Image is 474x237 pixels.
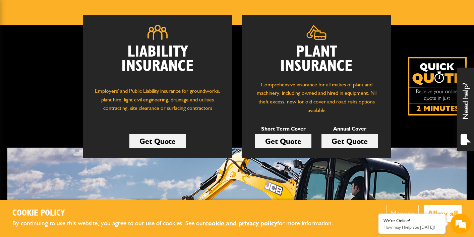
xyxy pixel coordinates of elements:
div: Need help? [457,68,474,151]
a: Get your insurance quote isn just 2-minutes [408,57,467,115]
input: Enter your phone number [9,101,122,116]
h2: Plant Insurance [252,45,381,74]
input: Enter your last name [9,62,122,77]
img: Quick Quote [408,57,467,115]
img: d_20077148190_company_1631870298795_20077148190 [11,37,28,47]
p: Annual Cover [321,125,378,133]
p: Employers' and Public Liability insurance for groundworks, plant hire, light civil engineering, d... [93,87,222,119]
button: Allow all [424,205,462,222]
h2: Cookie Policy [12,208,344,219]
a: Get Quote [321,134,378,148]
a: Get Quote [129,134,186,148]
p: How may I help you today? [383,225,440,230]
div: Chat with us now [35,37,113,46]
em: Start Chat [91,186,122,195]
a: cookie and privacy policy [205,219,277,227]
a: Get Quote [255,134,311,148]
p: Short Term Cover [255,125,311,133]
div: Minimize live chat window [110,3,126,19]
input: Enter your email address [9,82,122,96]
h2: Liability Insurance [93,45,222,80]
div: We're Online! [383,218,440,224]
button: Manage [387,205,419,222]
textarea: Type your message and hit 'Enter' [9,121,122,180]
p: Comprehensive insurance for all makes of plant and machinery, including owned and hired in equipm... [252,80,381,114]
p: By continuing to use this website, you agree to our use of cookies. See our for more information. [12,218,344,229]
